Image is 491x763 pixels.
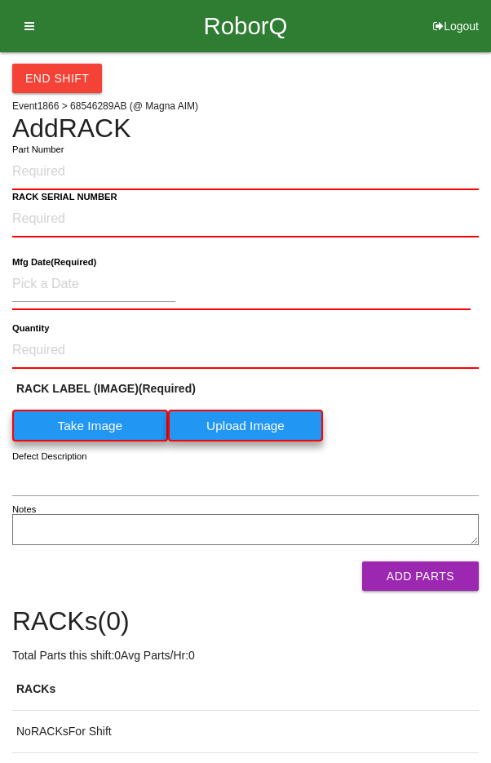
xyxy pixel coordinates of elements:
b: Mfg Date (Required) [12,257,96,268]
input: Required [12,202,479,237]
label: Notes [12,503,36,517]
button: Add Parts [362,561,479,591]
span: Event 1866 > 68546289AB (@ Magna AIM) [12,100,198,112]
b: Quantity [12,323,49,334]
input: Required [12,333,479,369]
label: Upload Image [168,410,324,441]
input: Pick a Date [12,267,175,302]
b: RACK SERIAL NUMBER [12,192,117,202]
label: Take Image [12,410,168,441]
label: Defect Description [12,450,87,464]
p: Total Parts this shift: 0 Avg Parts/Hr: 0 [12,647,479,664]
th: RACKs [12,668,479,711]
input: Required [12,154,479,190]
td: No RACKs For Shift [12,711,479,753]
h4: Add RACK [12,114,479,143]
label: Part Number [12,143,64,157]
button: End Shift [12,64,102,93]
h4: RACKs ( 0 ) [12,607,479,636]
b: RACK LABEL (IMAGE) (Required) [16,382,196,395]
